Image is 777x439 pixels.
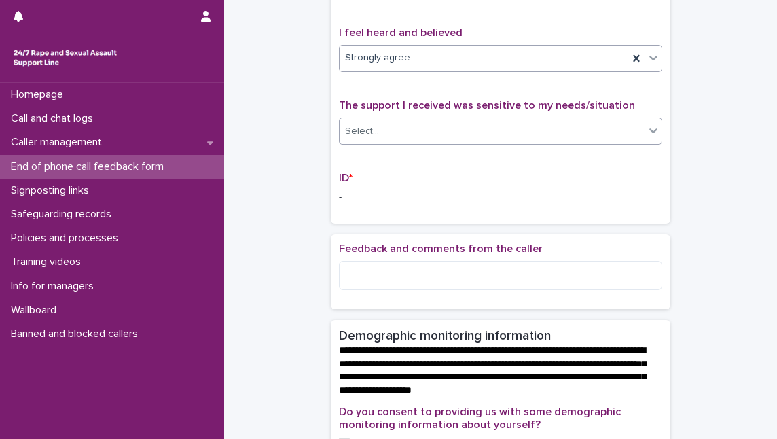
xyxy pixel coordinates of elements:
[5,208,122,221] p: Safeguarding records
[5,304,67,317] p: Wallboard
[5,232,129,245] p: Policies and processes
[339,190,662,205] p: -
[5,256,92,268] p: Training videos
[5,328,149,340] p: Banned and blocked callers
[339,173,353,183] span: ID
[5,160,175,173] p: End of phone call feedback form
[339,328,551,344] h2: Demographic monitoring information
[339,100,635,111] span: The support I received was sensitive to my needs/situation
[339,406,621,430] span: Do you consent to providing us with some demographic monitoring information about yourself?
[345,51,410,65] span: Strongly agree
[339,27,463,38] span: I feel heard and believed
[5,280,105,293] p: Info for managers
[5,112,104,125] p: Call and chat logs
[339,243,543,254] span: Feedback and comments from the caller
[345,124,379,139] div: Select...
[11,44,120,71] img: rhQMoQhaT3yELyF149Cw
[5,184,100,197] p: Signposting links
[5,88,74,101] p: Homepage
[5,136,113,149] p: Caller management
